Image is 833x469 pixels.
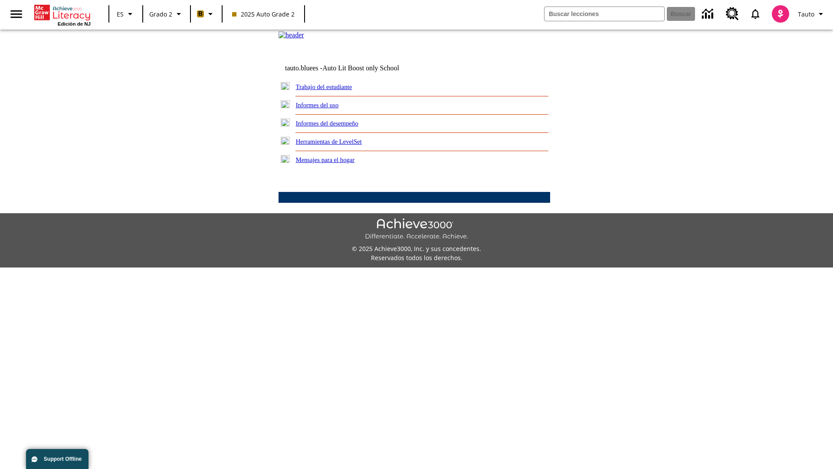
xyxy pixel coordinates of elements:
img: header [279,31,304,39]
a: Trabajo del estudiante [296,83,352,90]
img: plus.gif [281,155,290,163]
span: Support Offline [44,456,82,462]
img: plus.gif [281,100,290,108]
a: Informes del uso [296,102,339,109]
button: Lenguaje: ES, Selecciona un idioma [112,6,140,22]
img: plus.gif [281,137,290,145]
span: B [198,8,203,19]
span: 2025 Auto Grade 2 [232,10,295,19]
a: Mensajes para el hogar [296,156,355,163]
button: Grado: Grado 2, Elige un grado [146,6,187,22]
img: plus.gif [281,119,290,126]
button: Boost El color de la clase es anaranjado claro. Cambiar el color de la clase. [193,6,219,22]
img: avatar image [772,5,789,23]
div: Portada [34,3,91,26]
button: Escoja un nuevo avatar [767,3,794,25]
a: Informes del desempeño [296,120,358,127]
a: Notificaciones [744,3,767,25]
span: Tauto [798,10,814,19]
input: Buscar campo [544,7,664,21]
a: Herramientas de LevelSet [296,138,362,145]
img: plus.gif [281,82,290,90]
span: Grado 2 [149,10,172,19]
td: tauto.bluees - [285,64,445,72]
img: Achieve3000 Differentiate Accelerate Achieve [365,218,468,241]
button: Perfil/Configuración [794,6,830,22]
a: Centro de información [697,2,721,26]
button: Abrir el menú lateral [3,1,29,27]
button: Support Offline [26,449,89,469]
span: ES [117,10,124,19]
span: Edición de NJ [58,21,91,26]
nobr: Auto Lit Boost only School [322,64,399,72]
a: Centro de recursos, Se abrirá en una pestaña nueva. [721,2,744,26]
